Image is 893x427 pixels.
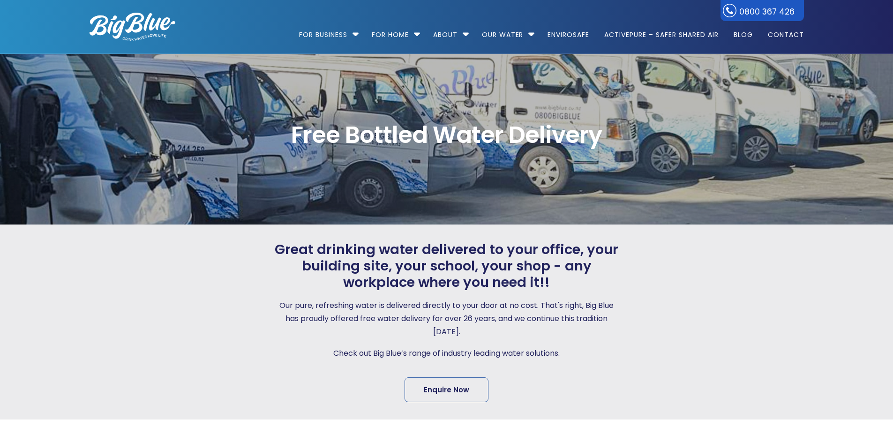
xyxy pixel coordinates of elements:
img: logo [90,13,175,41]
span: Free Bottled Water Delivery [90,123,804,147]
span: Great drinking water delivered to your office, your building site, your school, your shop - any w... [272,241,621,290]
a: Enquire Now [405,377,488,402]
p: Our pure, refreshing water is delivered directly to your door at no cost. That's right, Big Blue ... [272,299,621,338]
p: Check out Big Blue’s range of industry leading water solutions. [272,347,621,360]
